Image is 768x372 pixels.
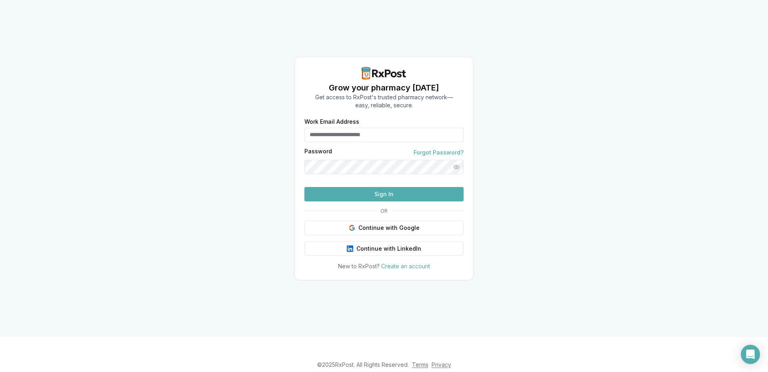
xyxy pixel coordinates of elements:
img: Google [349,225,355,231]
label: Work Email Address [304,119,464,125]
div: Open Intercom Messenger [741,345,760,364]
button: Show password [449,160,464,174]
button: Continue with LinkedIn [304,241,464,256]
a: Privacy [432,361,451,368]
a: Forgot Password? [414,149,464,157]
button: Sign In [304,187,464,201]
p: Get access to RxPost's trusted pharmacy network— easy, reliable, secure. [315,93,453,109]
img: LinkedIn [347,245,353,252]
button: Continue with Google [304,221,464,235]
a: Create an account [381,263,430,269]
span: OR [377,208,391,214]
a: Terms [412,361,428,368]
label: Password [304,149,332,157]
h1: Grow your pharmacy [DATE] [315,82,453,93]
span: New to RxPost? [338,263,380,269]
img: RxPost Logo [358,67,410,80]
